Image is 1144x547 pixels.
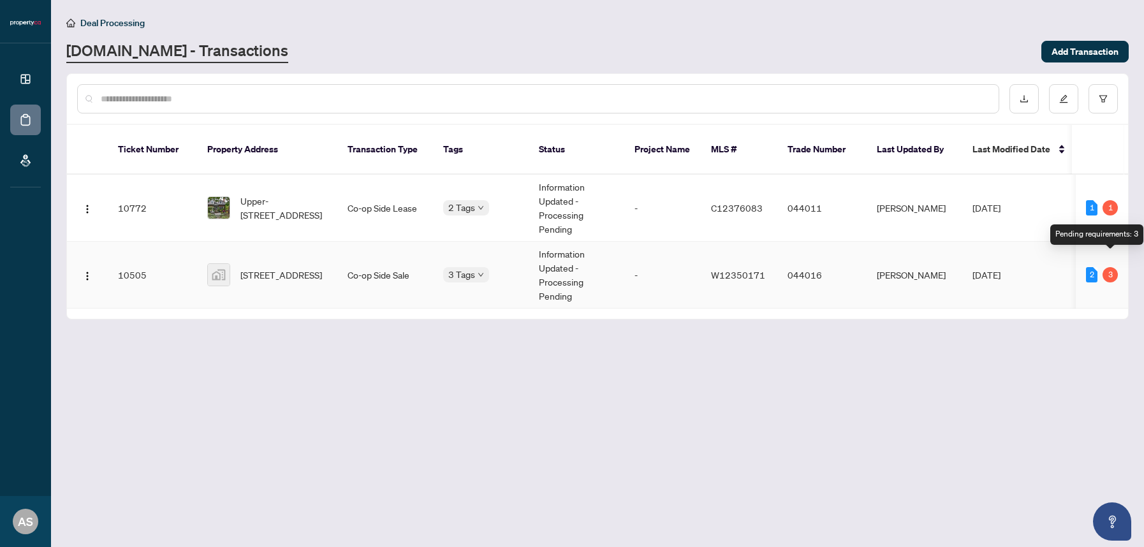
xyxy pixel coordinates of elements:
[1103,267,1118,282] div: 3
[1050,224,1143,245] div: Pending requirements: 3
[867,125,962,175] th: Last Updated By
[337,242,433,309] td: Co-op Side Sale
[1103,200,1118,215] div: 1
[208,264,230,286] img: thumbnail-img
[1049,84,1078,113] button: edit
[1086,200,1097,215] div: 1
[478,205,484,211] span: down
[624,125,701,175] th: Project Name
[529,125,624,175] th: Status
[972,202,1001,214] span: [DATE]
[77,198,98,218] button: Logo
[1089,84,1118,113] button: filter
[448,200,475,215] span: 2 Tags
[1059,94,1068,103] span: edit
[66,40,288,63] a: [DOMAIN_NAME] - Transactions
[82,271,92,281] img: Logo
[529,242,624,309] td: Information Updated - Processing Pending
[108,242,197,309] td: 10505
[777,242,867,309] td: 044016
[701,125,777,175] th: MLS #
[867,175,962,242] td: [PERSON_NAME]
[624,175,701,242] td: -
[1041,41,1129,62] button: Add Transaction
[478,272,484,278] span: down
[240,194,327,222] span: Upper-[STREET_ADDRESS]
[208,197,230,219] img: thumbnail-img
[240,268,322,282] span: [STREET_ADDRESS]
[448,267,475,282] span: 3 Tags
[711,269,765,281] span: W12350171
[82,204,92,214] img: Logo
[337,175,433,242] td: Co-op Side Lease
[867,242,962,309] td: [PERSON_NAME]
[197,125,337,175] th: Property Address
[1052,41,1118,62] span: Add Transaction
[529,175,624,242] td: Information Updated - Processing Pending
[972,269,1001,281] span: [DATE]
[624,242,701,309] td: -
[80,17,145,29] span: Deal Processing
[10,19,41,27] img: logo
[108,175,197,242] td: 10772
[433,125,529,175] th: Tags
[18,513,33,530] span: AS
[1099,94,1108,103] span: filter
[337,125,433,175] th: Transaction Type
[77,265,98,285] button: Logo
[1086,267,1097,282] div: 2
[711,202,763,214] span: C12376083
[777,175,867,242] td: 044011
[1009,84,1039,113] button: download
[777,125,867,175] th: Trade Number
[962,125,1077,175] th: Last Modified Date
[108,125,197,175] th: Ticket Number
[1093,502,1131,541] button: Open asap
[66,18,75,27] span: home
[972,142,1050,156] span: Last Modified Date
[1020,94,1029,103] span: download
